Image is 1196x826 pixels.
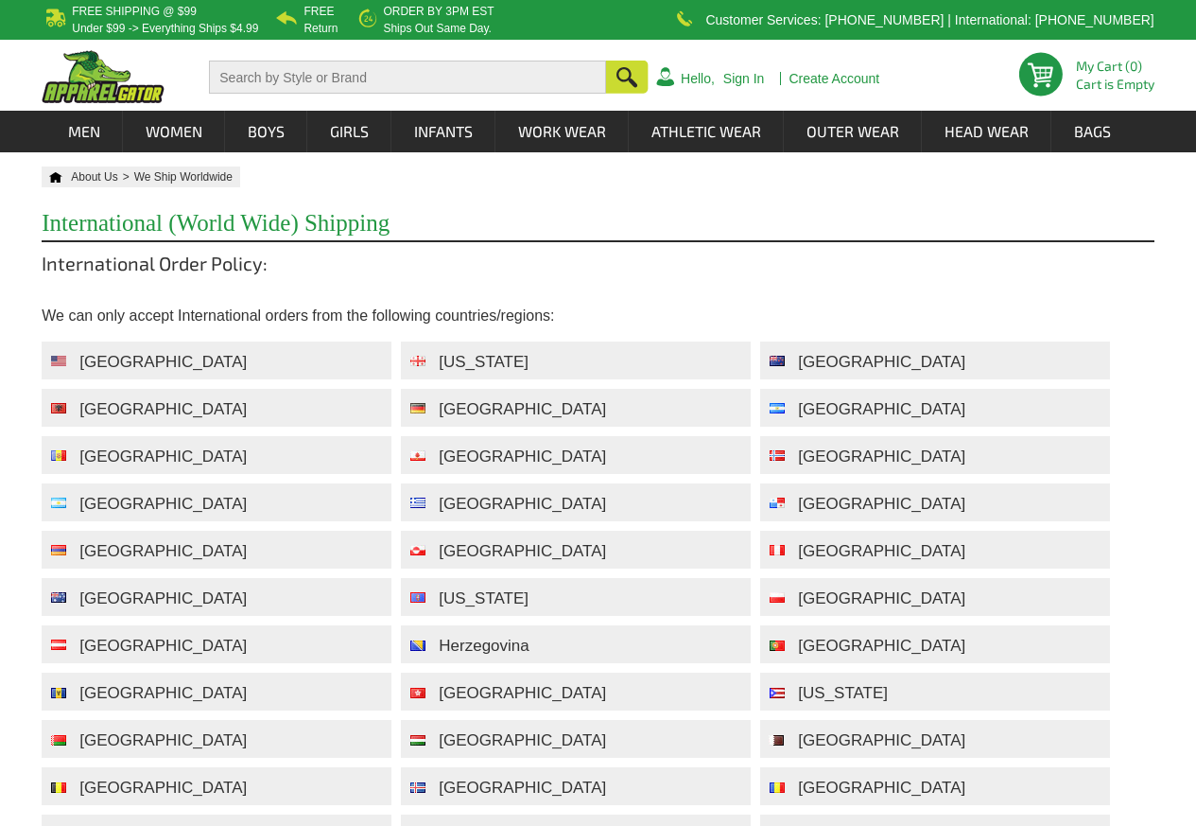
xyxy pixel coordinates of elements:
[789,72,879,85] a: Create Account
[439,391,606,429] div: [GEOGRAPHIC_DATA]
[42,252,1153,290] h2: International Order Policy:
[439,533,606,571] div: [GEOGRAPHIC_DATA]
[439,722,606,760] div: [GEOGRAPHIC_DATA]
[303,5,334,18] b: Free
[798,343,965,381] div: [GEOGRAPHIC_DATA]
[46,111,122,152] a: Men
[798,580,965,618] div: [GEOGRAPHIC_DATA]
[79,485,247,523] div: [GEOGRAPHIC_DATA]
[496,111,628,152] a: Work Wear
[798,722,965,760] div: [GEOGRAPHIC_DATA]
[42,171,62,183] a: Home
[439,343,529,381] div: [US_STATE]
[42,304,1153,327] p: We can only accept International orders from the following countries/regions:
[798,438,965,476] div: [GEOGRAPHIC_DATA]
[798,391,965,429] div: [GEOGRAPHIC_DATA]
[79,769,247,807] div: [GEOGRAPHIC_DATA]
[303,23,338,34] p: Return
[79,533,247,571] div: [GEOGRAPHIC_DATA]
[42,50,165,103] img: ApparelGator
[79,343,247,381] div: [GEOGRAPHIC_DATA]
[79,675,247,712] div: [GEOGRAPHIC_DATA]
[72,23,258,34] p: under $99 -> everything ships $4.99
[798,533,965,571] div: [GEOGRAPHIC_DATA]
[798,627,965,665] div: [GEOGRAPHIC_DATA]
[439,485,606,523] div: [GEOGRAPHIC_DATA]
[72,5,197,18] b: Free Shipping @ $99
[723,72,765,85] a: Sign In
[134,167,240,187] li: We Ship Worldwide
[71,170,133,184] a: About Us
[79,438,247,476] div: [GEOGRAPHIC_DATA]
[209,61,606,94] input: Search by Style or Brand
[226,111,306,152] a: Boys
[79,722,247,760] div: [GEOGRAPHIC_DATA]
[439,675,606,712] div: [GEOGRAPHIC_DATA]
[1076,60,1147,73] li: My Cart (0)
[705,14,1153,26] p: Customer Services: [PHONE_NUMBER] | International: [PHONE_NUMBER]
[798,769,965,807] div: [GEOGRAPHIC_DATA]
[439,769,606,807] div: [GEOGRAPHIC_DATA]
[42,211,1153,242] h1: International (World Wide) Shipping
[439,580,529,618] div: [US_STATE]
[383,23,494,34] p: ships out same day.
[439,627,529,665] div: Herzegovina
[1076,78,1154,91] span: Cart is Empty
[1052,111,1133,152] a: Bags
[308,111,390,152] a: Girls
[79,580,247,618] div: [GEOGRAPHIC_DATA]
[630,111,783,152] a: Athletic Wear
[681,72,715,85] a: Hello,
[798,675,888,712] div: [US_STATE]
[392,111,494,152] a: Infants
[383,5,494,18] b: Order by 3PM EST
[798,485,965,523] div: [GEOGRAPHIC_DATA]
[439,438,606,476] div: [GEOGRAPHIC_DATA]
[124,111,224,152] a: Women
[923,111,1050,152] a: Head Wear
[785,111,921,152] a: Outer Wear
[79,627,247,665] div: [GEOGRAPHIC_DATA]
[79,391,247,429] div: [GEOGRAPHIC_DATA]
